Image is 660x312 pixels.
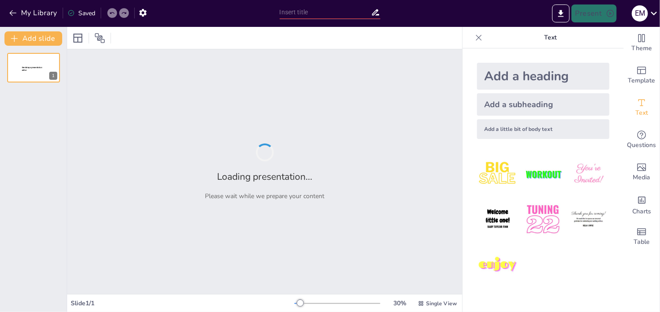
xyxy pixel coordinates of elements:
img: 2.jpeg [522,153,564,195]
div: Add images, graphics, shapes or video [624,156,660,188]
div: 1 [49,72,57,80]
img: 4.jpeg [477,199,519,240]
div: Saved [68,9,95,17]
h2: Loading presentation... [217,170,312,183]
span: Position [94,33,105,43]
div: Add ready made slides [624,59,660,91]
span: Theme [631,43,652,53]
span: Template [628,76,656,86]
button: Add slide [4,31,62,46]
span: Text [635,108,648,118]
div: Layout [71,31,85,45]
div: Add text boxes [624,91,660,124]
div: Get real-time input from your audience [624,124,660,156]
img: 5.jpeg [522,199,564,240]
div: 1 [7,53,60,82]
div: 30 % [389,299,411,308]
button: Export to PowerPoint [552,4,570,22]
p: Please wait while we prepare your content [205,192,324,200]
div: Slide 1 / 1 [71,299,294,308]
div: Add a subheading [477,93,609,116]
img: 1.jpeg [477,153,519,195]
div: E M [632,5,648,22]
span: Charts [632,207,651,217]
div: Add a little bit of body text [477,119,609,139]
span: Single View [426,300,457,307]
button: E M [632,4,648,22]
span: Table [634,237,650,247]
span: Questions [627,140,656,150]
img: 6.jpeg [568,199,609,240]
img: 3.jpeg [568,153,609,195]
div: Add a heading [477,63,609,90]
span: Media [633,173,651,182]
span: Sendsteps presentation editor [22,66,42,71]
button: My Library [7,6,61,20]
img: 7.jpeg [477,244,519,286]
div: Add a table [624,221,660,253]
button: Present [571,4,616,22]
div: Add charts and graphs [624,188,660,221]
p: Text [486,27,615,48]
input: Insert title [280,6,371,19]
div: Change the overall theme [624,27,660,59]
